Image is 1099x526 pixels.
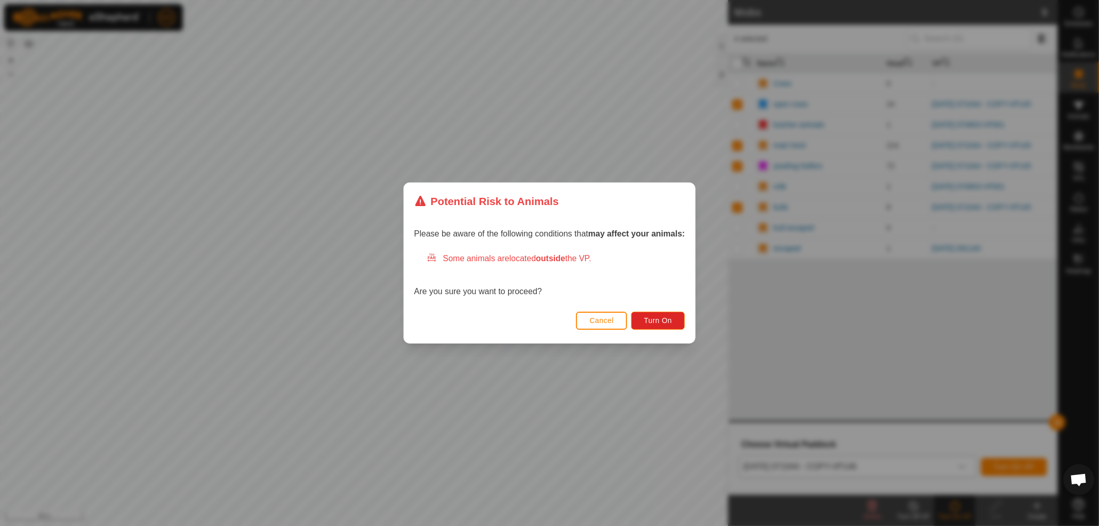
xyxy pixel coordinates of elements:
[510,254,591,263] span: located the VP.
[576,312,627,330] button: Cancel
[536,254,565,263] strong: outside
[427,252,685,265] div: Some animals are
[589,316,614,325] span: Cancel
[414,229,685,238] span: Please be aware of the following conditions that
[644,316,672,325] span: Turn On
[414,252,685,298] div: Are you sure you want to proceed?
[1063,464,1094,495] div: Open chat
[414,193,559,209] div: Potential Risk to Animals
[588,229,685,238] strong: may affect your animals:
[631,312,685,330] button: Turn On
